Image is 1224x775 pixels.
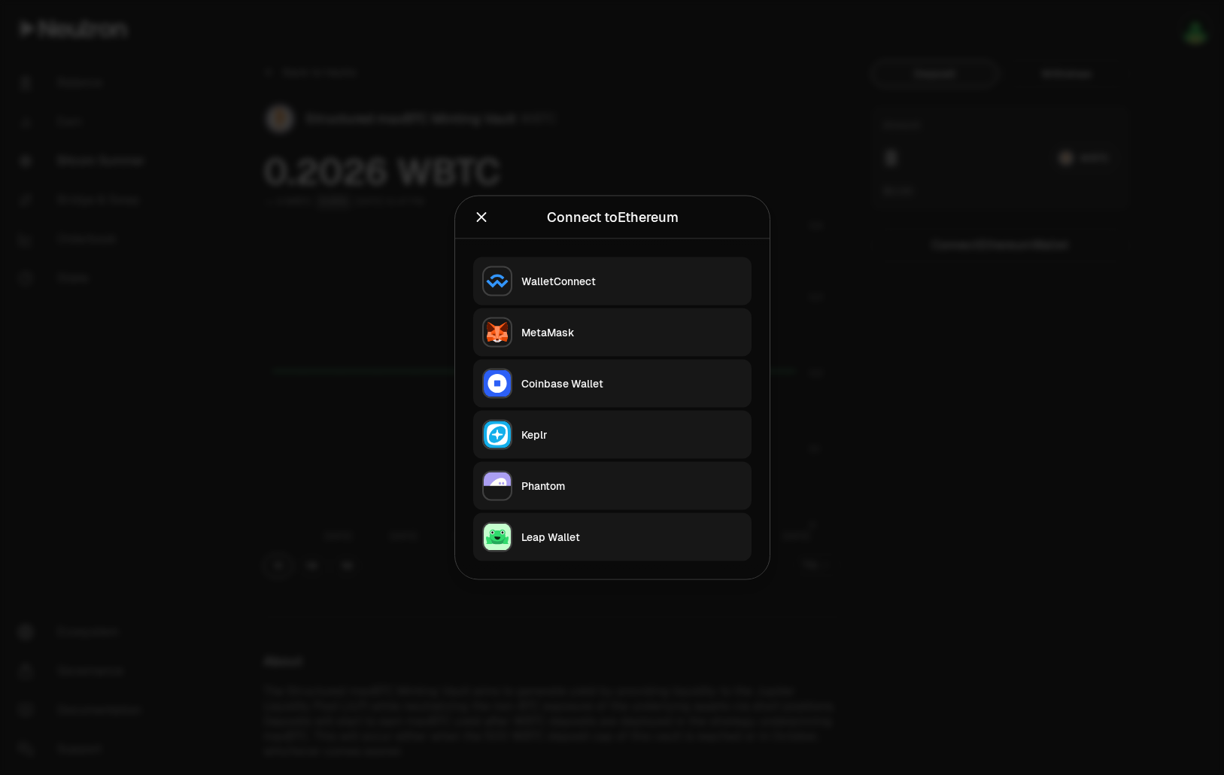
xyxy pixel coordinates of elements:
[546,207,678,228] div: Connect to Ethereum
[473,411,752,459] button: KeplrKeplr
[484,524,511,551] img: Leap Wallet
[473,360,752,408] button: Coinbase WalletCoinbase Wallet
[473,513,752,561] button: Leap WalletLeap Wallet
[521,274,743,289] div: WalletConnect
[473,308,752,357] button: MetaMaskMetaMask
[484,473,511,500] img: Phantom
[521,325,743,340] div: MetaMask
[484,370,511,397] img: Coinbase Wallet
[484,421,511,448] img: Keplr
[521,530,743,545] div: Leap Wallet
[473,257,752,305] button: WalletConnectWalletConnect
[521,376,743,391] div: Coinbase Wallet
[473,462,752,510] button: PhantomPhantom
[473,207,490,228] button: Close
[484,319,511,346] img: MetaMask
[521,479,743,494] div: Phantom
[521,427,743,442] div: Keplr
[484,268,511,295] img: WalletConnect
